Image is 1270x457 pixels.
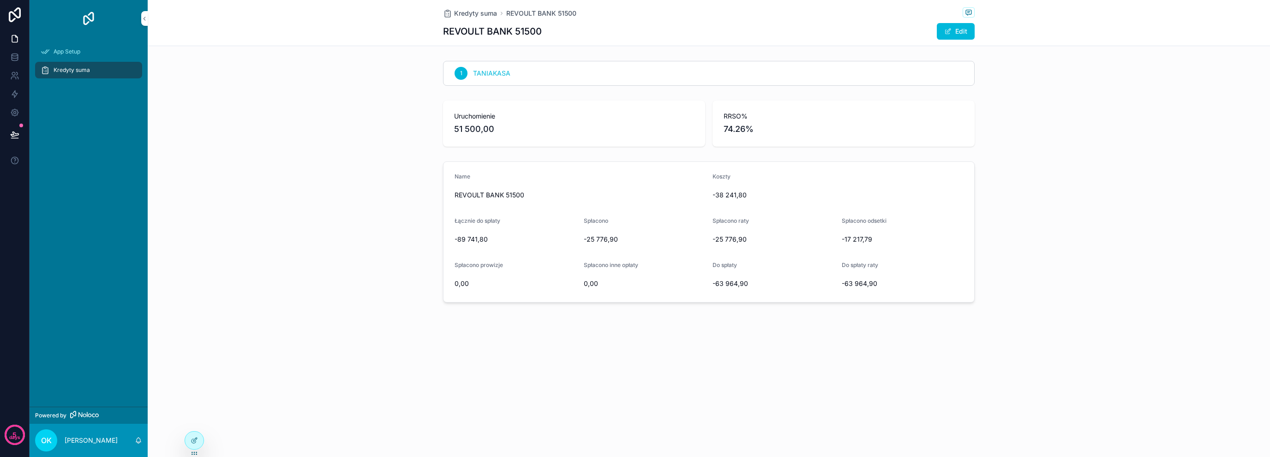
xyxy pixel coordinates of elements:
[584,261,638,268] span: Spłacono inne opłaty
[35,43,142,60] a: App Setup
[713,217,749,224] span: Spłacono raty
[443,25,542,38] h1: REVOULT BANK 51500
[842,235,964,244] span: -17 217,79
[41,435,52,446] span: OK
[842,279,964,288] span: -63 964,90
[54,66,90,74] span: Kredyty suma
[455,261,503,268] span: Spłacono prowizje
[473,69,510,78] span: TANIAKASA
[65,436,118,445] p: [PERSON_NAME]
[842,261,878,268] span: Do spłaty raty
[584,217,608,224] span: Spłacono
[937,23,975,40] button: Edit
[81,11,96,26] img: App logo
[455,279,576,288] span: 0,00
[584,279,706,288] span: 0,00
[9,434,20,441] p: days
[713,261,737,268] span: Do spłaty
[584,235,706,244] span: -25 776,90
[506,9,576,18] a: REVOULT BANK 51500
[443,9,497,18] a: Kredyty suma
[30,407,148,424] a: Powered by
[454,123,694,136] span: 51 500,00
[713,173,731,180] span: Koszty
[713,190,963,200] span: -38 241,80
[455,235,576,244] span: -89 741,80
[455,217,500,224] span: Łącznie do spłaty
[460,70,462,77] span: 1
[455,173,470,180] span: Name
[713,279,834,288] span: -63 964,90
[12,430,17,439] p: 5
[842,217,887,224] span: Spłacono odsetki
[713,235,834,244] span: -25 776,90
[454,9,497,18] span: Kredyty suma
[724,112,964,121] span: RRSO%
[30,37,148,90] div: scrollable content
[35,412,66,419] span: Powered by
[35,62,142,78] a: Kredyty suma
[454,112,694,121] span: Uruchomienie
[724,123,964,136] span: 74.26%
[455,190,705,200] span: REVOULT BANK 51500
[54,48,80,55] span: App Setup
